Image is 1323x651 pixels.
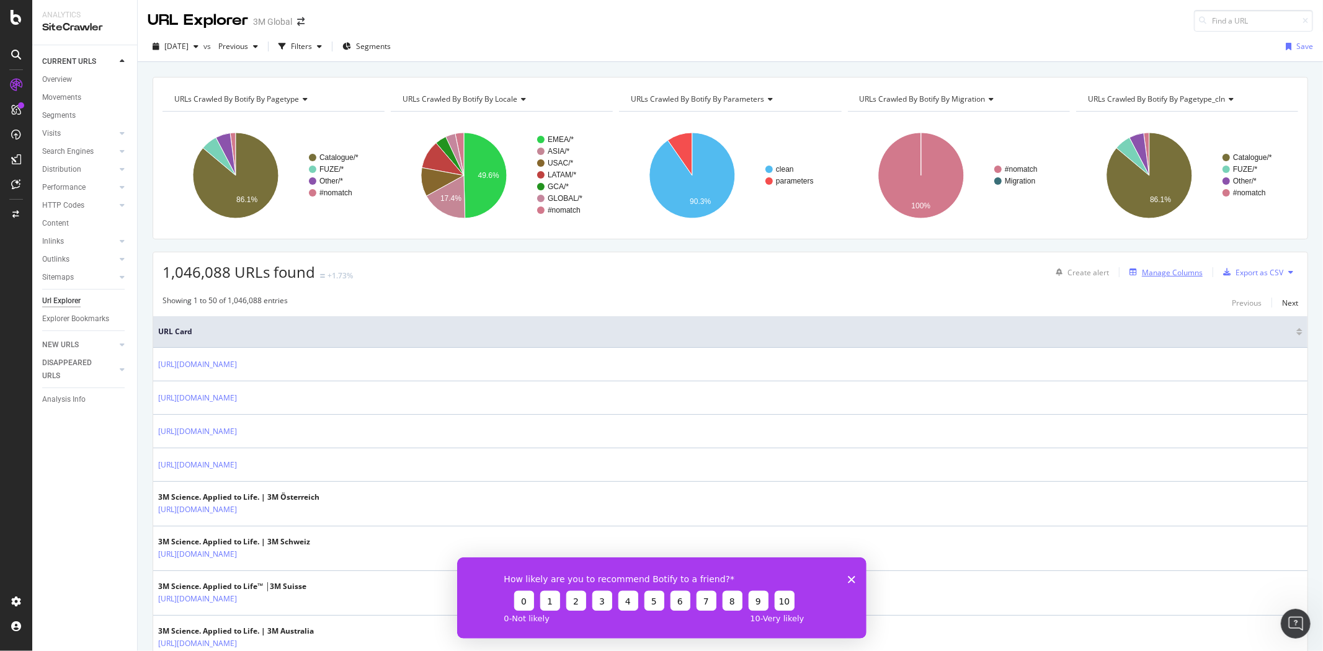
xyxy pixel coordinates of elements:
[42,163,116,176] a: Distribution
[42,10,127,20] div: Analytics
[1076,122,1298,229] svg: A chart.
[1150,195,1171,204] text: 86.1%
[158,581,307,592] div: 3M Science. Applied to Life™ │3M Suisse
[1125,265,1203,280] button: Manage Columns
[1232,295,1262,310] button: Previous
[1088,94,1226,104] span: URLs Crawled By Botify By pagetype_cln
[548,135,574,144] text: EMEA/*
[42,356,105,383] div: DISAPPEARED URLS
[403,94,517,104] span: URLs Crawled By Botify By locale
[158,459,237,471] a: [URL][DOMAIN_NAME]
[478,171,499,180] text: 49.6%
[42,181,116,194] a: Performance
[1233,177,1257,185] text: Other/*
[42,199,116,212] a: HTTP Codes
[42,271,74,284] div: Sitemaps
[42,199,84,212] div: HTTP Codes
[319,188,352,197] text: #nomatch
[391,122,613,229] svg: A chart.
[253,15,292,28] div: 3M Global
[848,122,1070,229] svg: A chart.
[548,159,574,167] text: USAC/*
[148,37,203,56] button: [DATE]
[319,153,359,162] text: Catalogue/*
[42,127,116,140] a: Visits
[1194,10,1313,32] input: Find a URL
[1218,262,1283,282] button: Export as CSV
[42,163,81,176] div: Distribution
[628,89,830,109] h4: URLs Crawled By Botify By parameters
[776,165,794,174] text: clean
[42,55,116,68] a: CURRENT URLS
[163,295,288,310] div: Showing 1 to 50 of 1,046,088 entries
[690,198,711,206] text: 90.3%
[158,626,314,637] div: 3M Science. Applied to Life. | 3M Australia
[619,122,841,229] svg: A chart.
[42,217,69,230] div: Content
[158,392,237,404] a: [URL][DOMAIN_NAME]
[42,181,86,194] div: Performance
[631,94,764,104] span: URLs Crawled By Botify By parameters
[42,20,127,35] div: SiteCrawler
[857,89,1059,109] h4: URLs Crawled By Botify By migration
[776,177,814,185] text: parameters
[1281,37,1313,56] button: Save
[42,294,128,308] a: Url Explorer
[164,41,189,51] span: 2025 Aug. 31st
[1282,295,1298,310] button: Next
[42,271,116,284] a: Sitemaps
[319,165,344,174] text: FUZE/*
[158,503,237,516] a: [URL][DOMAIN_NAME]
[42,339,79,352] div: NEW URLS
[400,89,602,109] h4: URLs Crawled By Botify By locale
[319,177,343,185] text: Other/*
[42,339,116,352] a: NEW URLS
[42,109,76,122] div: Segments
[158,637,237,650] a: [URL][DOMAIN_NAME]
[158,492,319,503] div: 3M Science. Applied to Life. | 3M Österreich
[1051,262,1109,282] button: Create alert
[42,393,86,406] div: Analysis Info
[1142,267,1203,278] div: Manage Columns
[158,536,310,547] div: 3M Science. Applied to Life. | 3M Schweiz
[297,17,305,26] div: arrow-right-arrow-left
[42,217,128,230] a: Content
[1233,153,1272,162] text: Catalogue/*
[158,358,237,371] a: [URL][DOMAIN_NAME]
[42,253,69,266] div: Outlinks
[42,127,61,140] div: Visits
[163,122,385,229] svg: A chart.
[548,206,581,215] text: #nomatch
[860,94,986,104] span: URLs Crawled By Botify By migration
[42,235,116,248] a: Inlinks
[42,91,128,104] a: Movements
[1085,89,1287,109] h4: URLs Crawled By Botify By pagetype_cln
[174,94,299,104] span: URLs Crawled By Botify By pagetype
[42,235,64,248] div: Inlinks
[172,89,373,109] h4: URLs Crawled By Botify By pagetype
[42,109,128,122] a: Segments
[42,73,72,86] div: Overview
[163,262,315,282] span: 1,046,088 URLs found
[548,170,577,179] text: LATAM/*
[337,37,396,56] button: Segments
[440,194,461,203] text: 17.4%
[158,326,1293,337] span: URL Card
[158,425,237,438] a: [URL][DOMAIN_NAME]
[42,73,128,86] a: Overview
[291,41,312,51] div: Filters
[548,147,570,156] text: ASIA/*
[1296,41,1313,51] div: Save
[1233,165,1258,174] text: FUZE/*
[236,195,257,204] text: 86.1%
[42,356,116,383] a: DISAPPEARED URLS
